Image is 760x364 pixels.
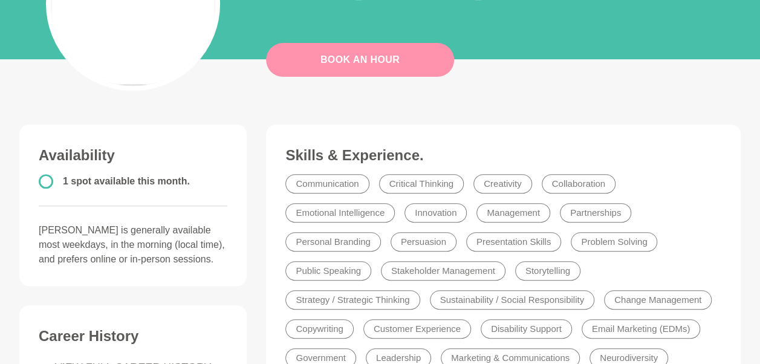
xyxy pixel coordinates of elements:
p: [PERSON_NAME] is generally available most weekdays, in the morning (local time), and prefers onli... [39,223,227,267]
h3: Career History [39,327,227,345]
span: 1 spot available this month. [63,176,190,186]
h3: Availability [39,146,227,164]
h3: Skills & Experience. [285,146,721,164]
a: Book An Hour [266,43,454,77]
